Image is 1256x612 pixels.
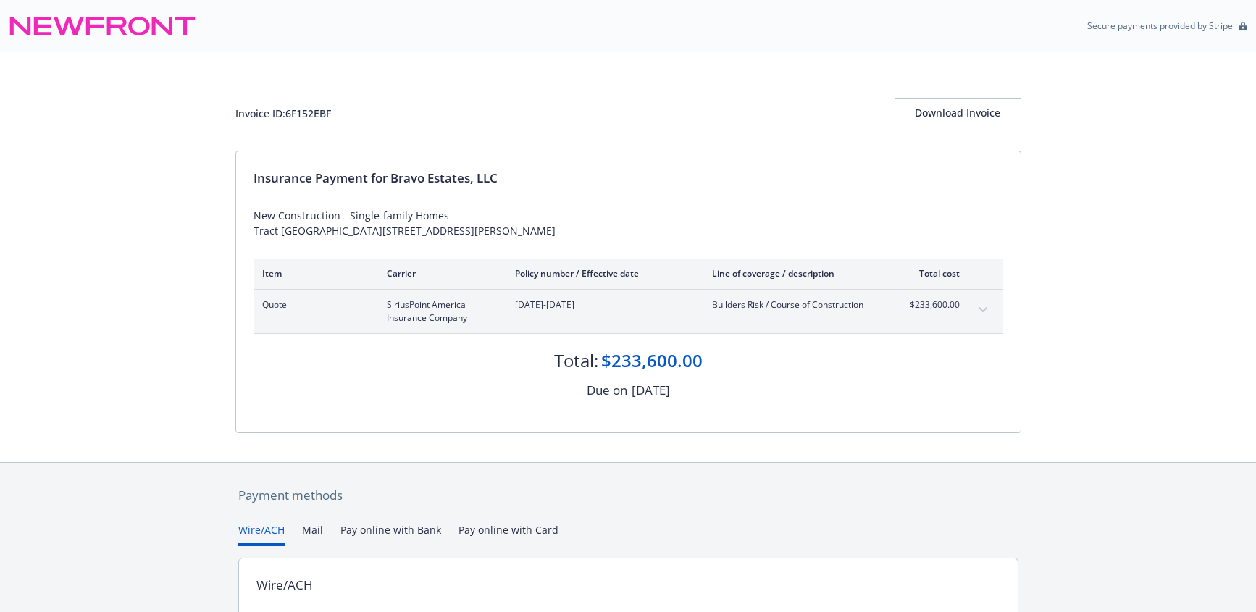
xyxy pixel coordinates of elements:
[238,522,285,546] button: Wire/ACH
[971,298,995,322] button: expand content
[459,522,558,546] button: Pay online with Card
[632,381,670,400] div: [DATE]
[254,290,1003,333] div: QuoteSiriusPoint America Insurance Company[DATE]-[DATE]Builders Risk / Course of Construction$233...
[712,298,882,311] span: Builders Risk / Course of Construction
[895,99,1021,127] div: Download Invoice
[515,267,689,280] div: Policy number / Effective date
[238,486,1018,505] div: Payment methods
[905,267,960,280] div: Total cost
[895,98,1021,127] button: Download Invoice
[712,267,882,280] div: Line of coverage / description
[256,576,313,595] div: Wire/ACH
[235,106,331,121] div: Invoice ID: 6F152EBF
[254,208,1003,238] div: New Construction - Single-family Homes Tract [GEOGRAPHIC_DATA][STREET_ADDRESS][PERSON_NAME]
[587,381,627,400] div: Due on
[515,298,689,311] span: [DATE]-[DATE]
[302,522,323,546] button: Mail
[554,348,598,373] div: Total:
[262,298,364,311] span: Quote
[387,298,492,324] span: SiriusPoint America Insurance Company
[601,348,703,373] div: $233,600.00
[905,298,960,311] span: $233,600.00
[387,267,492,280] div: Carrier
[1087,20,1233,32] p: Secure payments provided by Stripe
[254,169,1003,188] div: Insurance Payment for Bravo Estates, LLC
[262,267,364,280] div: Item
[340,522,441,546] button: Pay online with Bank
